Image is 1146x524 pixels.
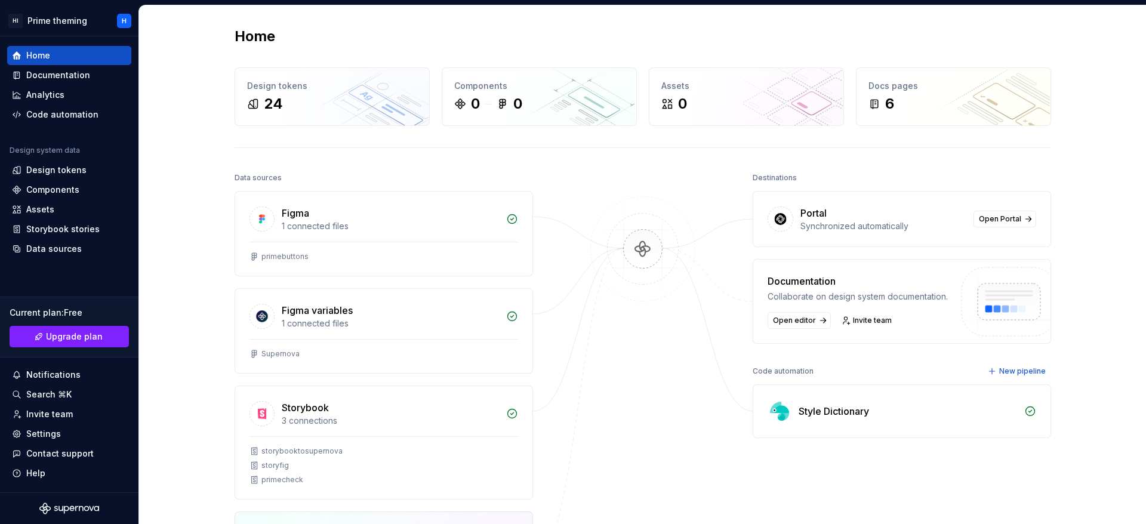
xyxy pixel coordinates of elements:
[7,66,131,85] a: Documentation
[261,475,303,485] div: primecheck
[26,223,100,235] div: Storybook stories
[649,67,844,126] a: Assets0
[7,220,131,239] a: Storybook stories
[235,191,533,276] a: Figma1 connected filesprimebuttons
[974,211,1036,227] a: Open Portal
[264,94,283,113] div: 24
[7,365,131,384] button: Notifications
[678,94,687,113] div: 0
[282,303,353,318] div: Figma variables
[261,446,343,456] div: storybooktosupernova
[46,331,103,343] span: Upgrade plan
[39,503,99,514] svg: Supernova Logo
[26,50,50,61] div: Home
[8,14,23,28] div: HI
[10,326,129,347] a: Upgrade plan
[26,369,81,381] div: Notifications
[7,444,131,463] button: Contact support
[10,307,129,319] div: Current plan : Free
[27,15,87,27] div: Prime theming
[7,200,131,219] a: Assets
[26,389,72,400] div: Search ⌘K
[261,252,309,261] div: primebuttons
[26,467,45,479] div: Help
[7,464,131,483] button: Help
[471,94,480,113] div: 0
[235,27,275,46] h2: Home
[282,400,329,415] div: Storybook
[26,448,94,460] div: Contact support
[235,67,430,126] a: Design tokens24
[282,415,499,427] div: 3 connections
[799,404,869,418] div: Style Dictionary
[7,239,131,258] a: Data sources
[442,67,637,126] a: Components00
[7,105,131,124] a: Code automation
[773,316,816,325] span: Open editor
[856,67,1051,126] a: Docs pages6
[7,180,131,199] a: Components
[235,169,282,186] div: Data sources
[7,405,131,424] a: Invite team
[282,220,499,232] div: 1 connected files
[979,214,1021,224] span: Open Portal
[7,385,131,404] button: Search ⌘K
[26,184,79,196] div: Components
[26,69,90,81] div: Documentation
[853,316,892,325] span: Invite team
[753,363,814,380] div: Code automation
[26,109,98,121] div: Code automation
[282,206,309,220] div: Figma
[26,204,54,215] div: Assets
[454,80,624,92] div: Components
[26,428,61,440] div: Settings
[7,424,131,443] a: Settings
[26,408,73,420] div: Invite team
[885,94,894,113] div: 6
[10,146,80,155] div: Design system data
[235,288,533,374] a: Figma variables1 connected filesSupernova
[7,161,131,180] a: Design tokens
[26,243,82,255] div: Data sources
[513,94,522,113] div: 0
[261,461,289,470] div: storyfig
[800,206,827,220] div: Portal
[868,80,1039,92] div: Docs pages
[768,312,831,329] a: Open editor
[26,164,87,176] div: Design tokens
[768,291,948,303] div: Collaborate on design system documentation.
[768,274,948,288] div: Documentation
[661,80,831,92] div: Assets
[282,318,499,329] div: 1 connected files
[753,169,797,186] div: Destinations
[984,363,1051,380] button: New pipeline
[800,220,966,232] div: Synchronized automatically
[247,80,417,92] div: Design tokens
[2,8,136,33] button: HIPrime themingH
[7,46,131,65] a: Home
[26,89,64,101] div: Analytics
[261,349,300,359] div: Supernova
[838,312,897,329] a: Invite team
[999,366,1046,376] span: New pipeline
[235,386,533,500] a: Storybook3 connectionsstorybooktosupernovastoryfigprimecheck
[122,16,127,26] div: H
[7,85,131,104] a: Analytics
